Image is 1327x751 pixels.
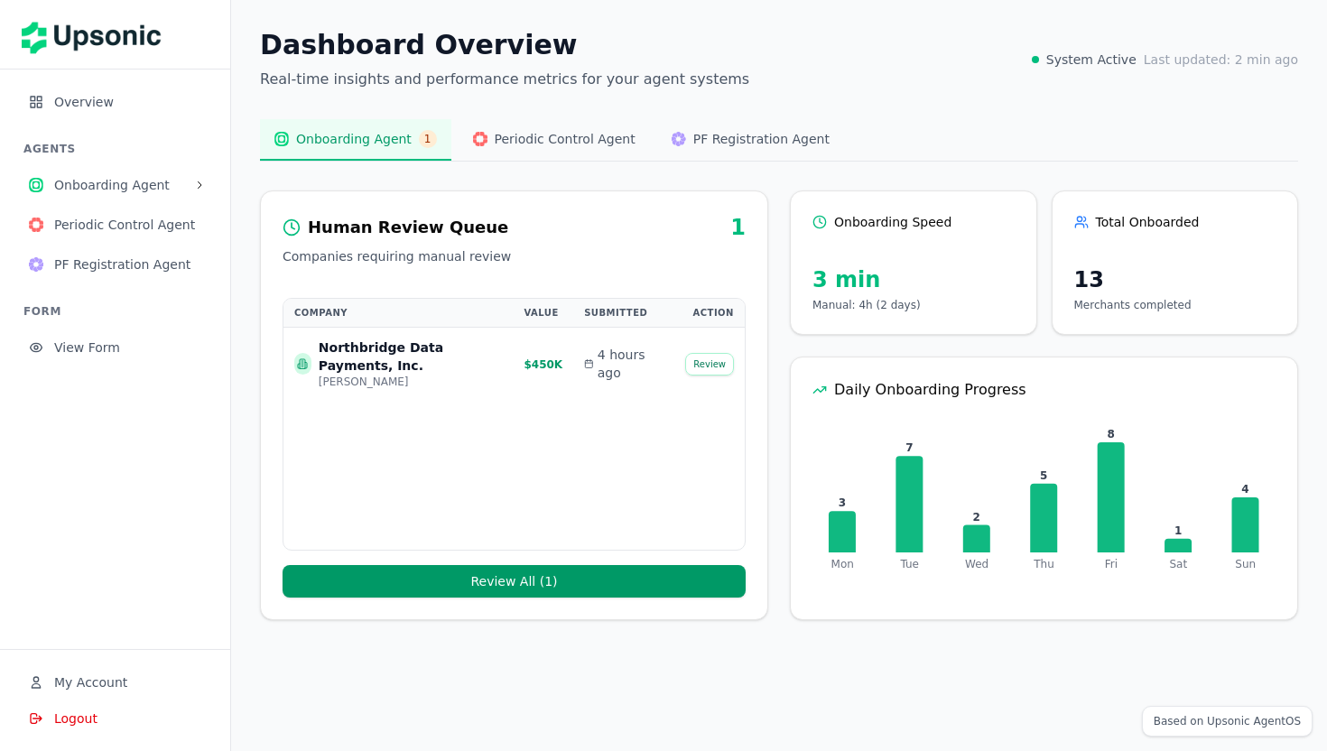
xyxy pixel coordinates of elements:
[14,664,216,700] button: My Account
[14,96,216,113] a: Overview
[274,132,289,146] img: Onboarding Agent
[29,257,43,272] img: PF Registration Agent
[260,29,749,61] h1: Dashboard Overview
[1046,51,1137,69] span: System Active
[693,130,830,148] span: PF Registration Agent
[524,358,562,371] span: $450K
[584,346,663,382] div: 4 hours ago
[1105,558,1118,570] tspan: Fri
[54,673,127,691] span: My Account
[283,299,513,328] th: Company
[812,379,1276,401] div: Daily Onboarding Progress
[513,299,573,328] th: Value
[14,218,216,236] a: Periodic Control AgentPeriodic Control Agent
[283,247,746,265] p: Companies requiring manual review
[29,218,43,232] img: Periodic Control Agent
[296,130,412,148] span: Onboarding Agent
[419,130,437,148] span: 1
[1040,469,1047,482] tspan: 5
[1107,428,1114,440] tspan: 8
[260,119,451,161] button: Onboarding AgentOnboarding Agent1
[685,353,734,375] button: Review
[260,69,749,90] p: Real-time insights and performance metrics for your agent systems
[1241,483,1248,496] tspan: 4
[839,496,846,509] tspan: 3
[1033,558,1054,570] tspan: Thu
[573,299,674,328] th: Submitted
[54,338,201,357] span: View Form
[14,84,216,120] button: Overview
[812,298,1015,312] p: Manual: 4h (2 days)
[319,375,503,389] div: [PERSON_NAME]
[54,93,201,111] span: Overview
[14,329,216,366] button: View Form
[831,558,854,570] tspan: Mon
[812,265,1015,294] div: 3 min
[730,213,746,242] div: 1
[1074,265,1276,294] div: 13
[14,341,216,358] a: View Form
[54,176,187,194] span: Onboarding Agent
[283,565,746,598] button: Review All (1)
[672,132,686,146] img: PF Registration Agent
[23,304,216,319] h3: FORM
[965,558,988,570] tspan: Wed
[22,9,173,60] img: Upsonic
[674,299,745,328] th: Action
[459,119,650,161] button: Periodic Control AgentPeriodic Control Agent
[319,338,503,375] div: Northbridge Data Payments, Inc.
[23,142,216,156] h3: AGENTS
[973,511,980,524] tspan: 2
[14,246,216,283] button: PF Registration AgentPF Registration Agent
[14,167,216,203] button: Onboarding AgentOnboarding Agent
[54,255,201,274] span: PF Registration Agent
[14,700,216,737] button: Logout
[1235,558,1256,570] tspan: Sun
[54,216,201,234] span: Periodic Control Agent
[495,130,636,148] span: Periodic Control Agent
[1174,524,1182,537] tspan: 1
[14,258,216,275] a: PF Registration AgentPF Registration Agent
[905,441,913,454] tspan: 7
[1074,213,1276,231] div: Total Onboarded
[54,709,97,728] span: Logout
[899,558,919,570] tspan: Tue
[1170,558,1188,570] tspan: Sat
[308,215,508,240] div: Human Review Queue
[14,207,216,243] button: Periodic Control AgentPeriodic Control Agent
[812,213,1015,231] div: Onboarding Speed
[657,119,844,161] button: PF Registration AgentPF Registration Agent
[14,676,216,693] a: My Account
[1144,51,1298,69] span: Last updated: 2 min ago
[473,132,487,146] img: Periodic Control Agent
[29,178,43,192] img: Onboarding Agent
[1074,298,1276,312] p: Merchants completed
